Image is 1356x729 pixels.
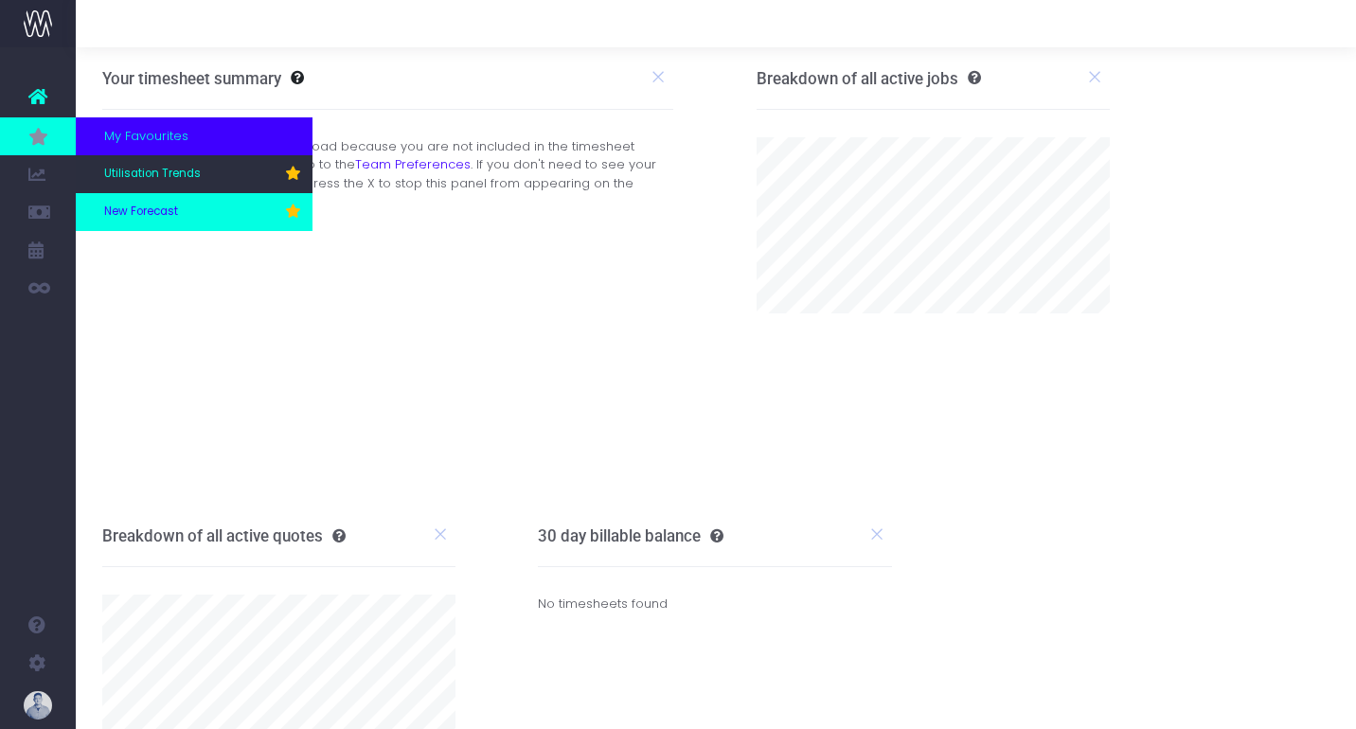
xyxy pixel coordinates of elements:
a: Team Preferences [355,155,471,173]
h3: Breakdown of all active jobs [757,69,981,88]
div: Your timesheet summary will not load because you are not included in the timesheet reports. To ch... [88,137,688,211]
img: images/default_profile_image.png [24,691,52,720]
span: New Forecast [104,204,178,221]
div: No timesheets found [538,567,891,640]
a: New Forecast [76,193,312,231]
span: Utilisation Trends [104,166,201,183]
h3: 30 day billable balance [538,526,723,545]
span: My Favourites [104,127,188,146]
h3: Your timesheet summary [102,69,281,88]
a: Utilisation Trends [76,155,312,193]
h3: Breakdown of all active quotes [102,526,346,545]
